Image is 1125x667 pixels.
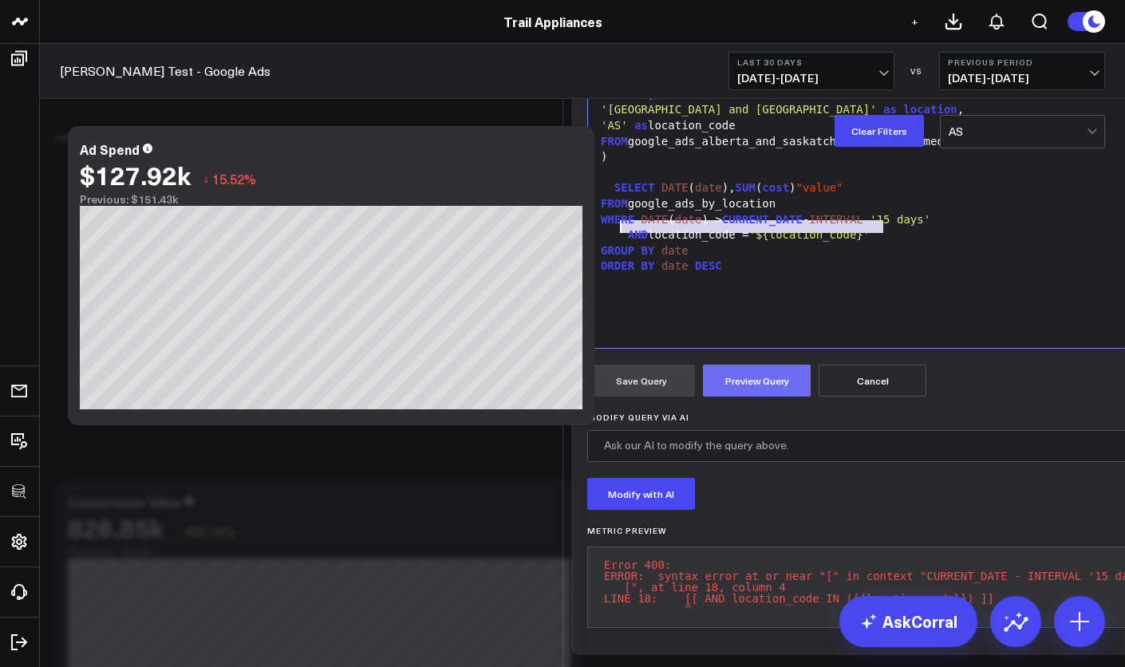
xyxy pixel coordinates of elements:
a: AskCorral [839,596,977,647]
button: + [905,12,924,31]
div: $127.92k [80,160,191,189]
span: + [911,16,918,27]
div: Overview [56,119,105,156]
div: VS [902,66,931,76]
div: Conversions Value [68,493,181,511]
span: ↓ [203,168,209,189]
div: 826.85k [68,513,164,542]
span: ↑ [176,521,182,542]
button: Previous Period[DATE]-[DATE] [939,52,1105,90]
b: Previous Period [948,57,1096,67]
button: Last 30 Days[DATE]-[DATE] [728,52,894,90]
span: [DATE] - [DATE] [737,72,886,85]
span: 955.16% [185,523,236,540]
b: Last 30 Days [737,57,886,67]
div: Previous: $151.43k [80,193,582,206]
div: Ad Spend [80,140,140,158]
span: 15.52% [212,170,256,187]
span: [DATE] - [DATE] [948,72,1096,85]
a: Trail Appliances [503,13,602,30]
div: Previous: 78.36k [68,546,570,558]
a: [PERSON_NAME] Test - Google Ads [60,62,270,80]
button: Clear Filters [835,115,924,147]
